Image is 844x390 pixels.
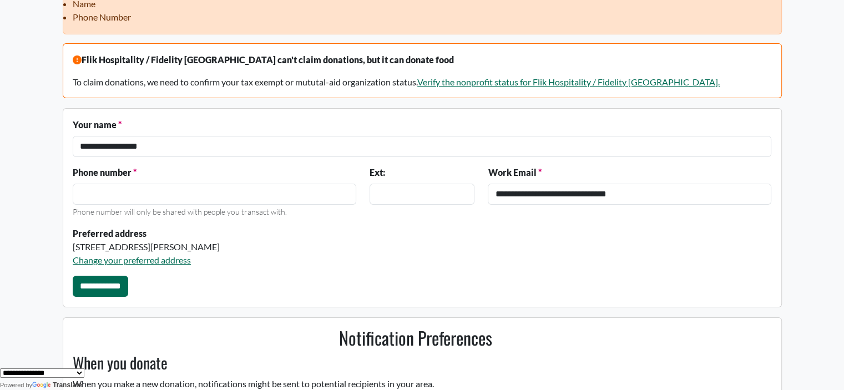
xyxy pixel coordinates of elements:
h3: When you donate [66,353,765,372]
a: Translate [32,381,82,389]
label: Your name [73,118,122,131]
strong: Preferred address [73,228,146,239]
div: [STREET_ADDRESS][PERSON_NAME] [73,240,474,254]
h2: Notification Preferences [66,327,765,348]
small: Phone number will only be shared with people you transact with. [73,207,287,216]
p: Flik Hospitality / Fidelity [GEOGRAPHIC_DATA] can't claim donations, but it can donate food [73,53,771,67]
a: Verify the nonprofit status for Flik Hospitality / Fidelity [GEOGRAPHIC_DATA]. [417,77,720,87]
p: To claim donations, we need to confirm your tax exempt or mututal-aid organization status. [73,75,771,89]
label: Ext: [370,166,385,179]
label: Phone number [73,166,137,179]
a: Change your preferred address [73,255,191,265]
li: Phone Number [73,11,771,24]
img: Google Translate [32,382,53,389]
label: Work Email [488,166,541,179]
